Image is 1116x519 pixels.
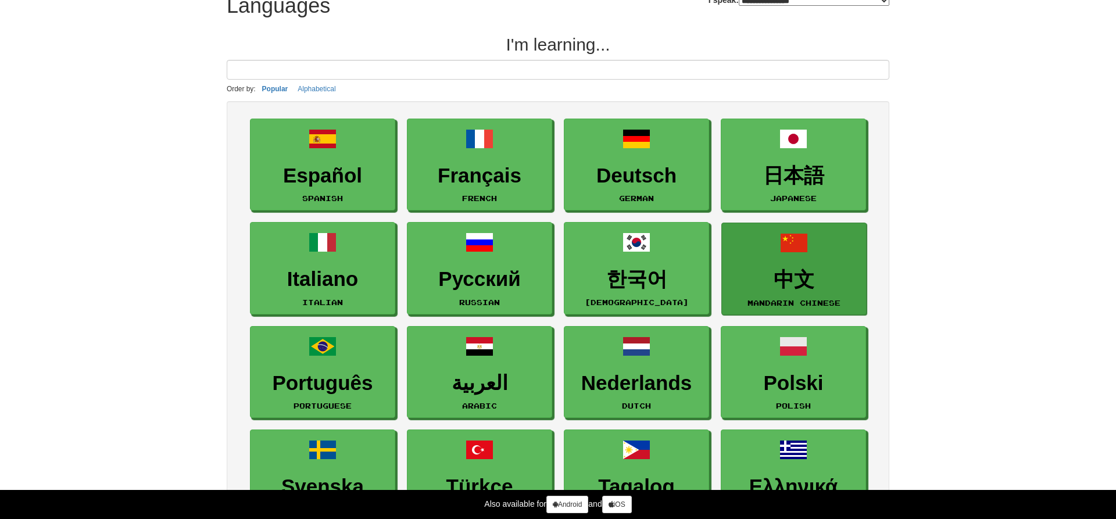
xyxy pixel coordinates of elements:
[302,194,343,202] small: Spanish
[256,164,389,187] h3: Español
[622,402,651,410] small: Dutch
[250,119,395,211] a: EspañolSpanish
[227,35,889,54] h2: I'm learning...
[776,402,811,410] small: Polish
[459,298,500,306] small: Russian
[770,194,817,202] small: Japanese
[294,83,339,95] button: Alphabetical
[259,83,292,95] button: Popular
[256,475,389,498] h3: Svenska
[564,222,709,314] a: 한국어[DEMOGRAPHIC_DATA]
[256,372,389,395] h3: Português
[728,269,860,291] h3: 中文
[721,223,867,315] a: 中文Mandarin Chinese
[250,222,395,314] a: ItalianoItalian
[570,475,703,498] h3: Tagalog
[413,475,546,498] h3: Türkçe
[727,164,860,187] h3: 日本語
[413,372,546,395] h3: العربية
[413,164,546,187] h3: Français
[407,119,552,211] a: FrançaisFrench
[250,326,395,418] a: PortuguêsPortuguese
[462,194,497,202] small: French
[302,298,343,306] small: Italian
[462,402,497,410] small: Arabic
[407,222,552,314] a: РусскийRussian
[570,268,703,291] h3: 한국어
[747,299,840,307] small: Mandarin Chinese
[721,326,866,418] a: PolskiPolish
[294,402,352,410] small: Portuguese
[570,372,703,395] h3: Nederlands
[564,326,709,418] a: NederlandsDutch
[546,496,588,513] a: Android
[585,298,689,306] small: [DEMOGRAPHIC_DATA]
[413,268,546,291] h3: Русский
[256,268,389,291] h3: Italiano
[721,119,866,211] a: 日本語Japanese
[570,164,703,187] h3: Deutsch
[564,119,709,211] a: DeutschGerman
[727,372,860,395] h3: Polski
[227,85,256,93] small: Order by:
[407,326,552,418] a: العربيةArabic
[727,475,860,498] h3: Ελληνικά
[602,496,632,513] a: iOS
[619,194,654,202] small: German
